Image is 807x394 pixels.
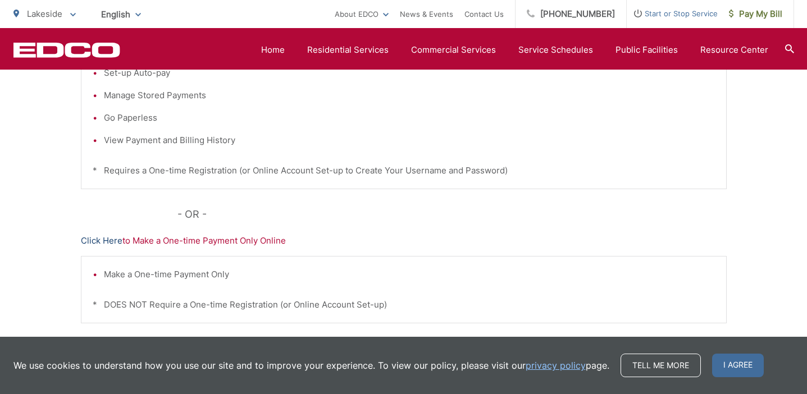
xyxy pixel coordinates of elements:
[81,234,122,248] a: Click Here
[307,43,389,57] a: Residential Services
[712,354,764,377] span: I agree
[93,164,715,177] p: * Requires a One-time Registration (or Online Account Set-up to Create Your Username and Password)
[177,206,727,223] p: - OR -
[729,7,782,21] span: Pay My Bill
[104,268,715,281] li: Make a One-time Payment Only
[104,134,715,147] li: View Payment and Billing History
[464,7,504,21] a: Contact Us
[104,66,715,80] li: Set-up Auto-pay
[261,43,285,57] a: Home
[400,7,453,21] a: News & Events
[104,111,715,125] li: Go Paperless
[700,43,768,57] a: Resource Center
[615,43,678,57] a: Public Facilities
[411,43,496,57] a: Commercial Services
[93,4,149,24] span: English
[81,234,727,248] p: to Make a One-time Payment Only Online
[518,43,593,57] a: Service Schedules
[93,298,715,311] p: * DOES NOT Require a One-time Registration (or Online Account Set-up)
[13,42,120,58] a: EDCD logo. Return to the homepage.
[621,354,701,377] a: Tell me more
[27,8,62,19] span: Lakeside
[104,89,715,102] li: Manage Stored Payments
[526,359,586,372] a: privacy policy
[335,7,389,21] a: About EDCO
[13,359,609,372] p: We use cookies to understand how you use our site and to improve your experience. To view our pol...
